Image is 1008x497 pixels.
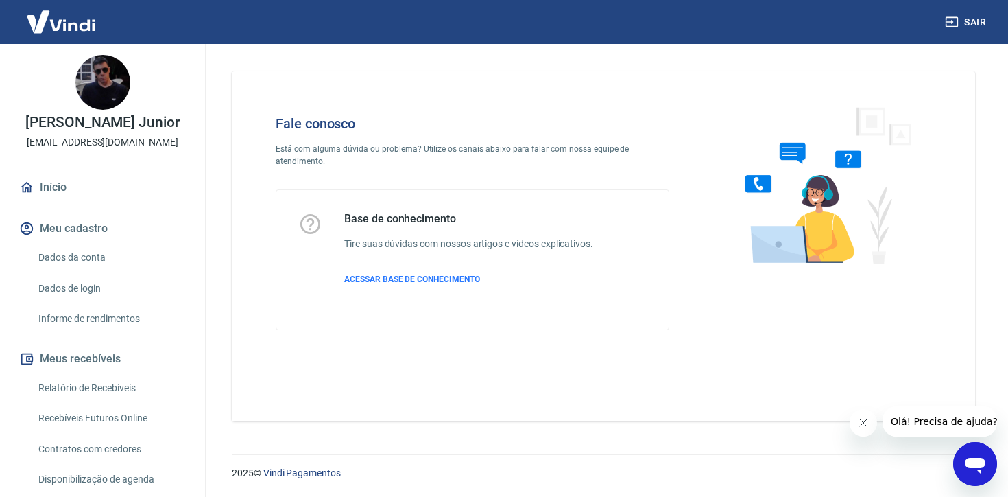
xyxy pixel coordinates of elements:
[344,212,593,226] h5: Base de conhecimento
[953,442,997,486] iframe: Botão para abrir a janela de mensagens
[16,213,189,244] button: Meu cadastro
[33,275,189,303] a: Dados de login
[276,115,669,132] h4: Fale conosco
[850,409,877,437] iframe: Fechar mensagem
[344,275,480,284] span: ACESSAR BASE DE CONHECIMENTO
[344,273,593,286] a: ACESSAR BASE DE CONHECIMENTO
[8,10,115,21] span: Olá! Precisa de ajuda?
[33,465,189,494] a: Disponibilização de agenda
[344,237,593,251] h6: Tire suas dúvidas com nossos artigos e vídeos explicativos.
[33,435,189,463] a: Contratos com credores
[33,305,189,333] a: Informe de rendimentos
[25,115,180,130] p: [PERSON_NAME] Junior
[75,55,130,110] img: ec1adda3-53f4-4a1e-a63c-4762a3828a6d.jpeg
[16,1,106,43] img: Vindi
[942,10,992,35] button: Sair
[27,135,178,150] p: [EMAIL_ADDRESS][DOMAIN_NAME]
[883,406,997,437] iframe: Mensagem da empresa
[33,244,189,272] a: Dados da conta
[718,93,926,277] img: Fale conosco
[276,143,669,167] p: Está com alguma dúvida ou problema? Utilize os canais abaixo para falar com nossa equipe de atend...
[33,404,189,432] a: Recebíveis Futuros Online
[33,374,189,402] a: Relatório de Recebíveis
[232,466,975,481] p: 2025 ©
[263,467,341,478] a: Vindi Pagamentos
[16,344,189,374] button: Meus recebíveis
[16,172,189,203] a: Início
